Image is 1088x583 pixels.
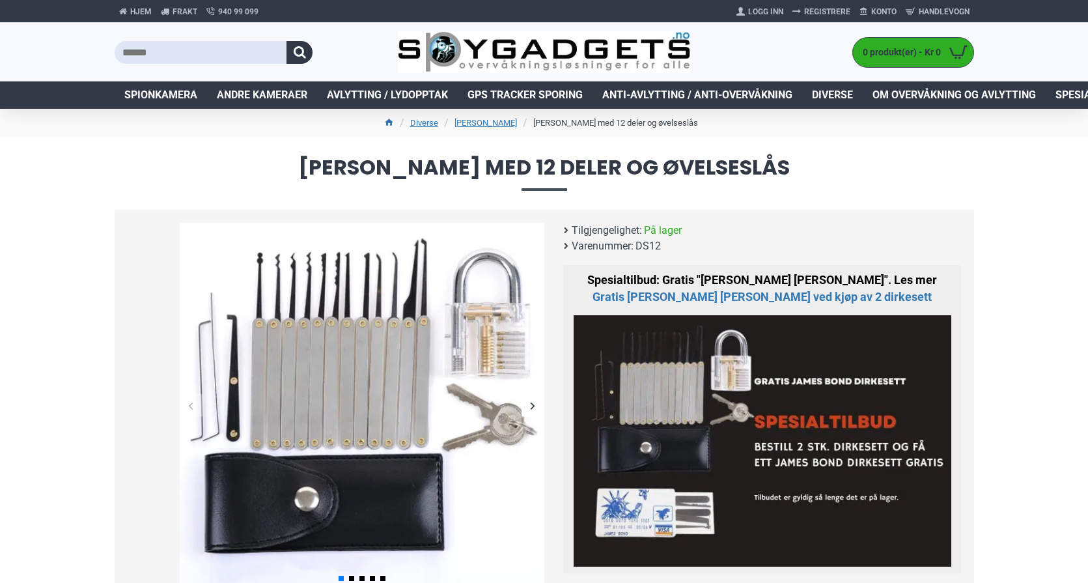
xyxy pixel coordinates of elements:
[359,576,365,581] span: Go to slide 3
[587,273,937,304] span: Spesialtilbud: Gratis "[PERSON_NAME] [PERSON_NAME]". Les mer
[522,394,544,417] div: Next slide
[124,87,197,103] span: Spionkamera
[317,81,458,109] a: Avlytting / Lydopptak
[467,87,583,103] span: GPS Tracker Sporing
[855,1,901,22] a: Konto
[217,87,307,103] span: Andre kameraer
[871,6,897,18] span: Konto
[812,87,853,103] span: Diverse
[572,238,634,254] b: Varenummer:
[349,576,354,581] span: Go to slide 2
[370,576,375,581] span: Go to slide 4
[327,87,448,103] span: Avlytting / Lydopptak
[593,81,802,109] a: Anti-avlytting / Anti-overvåkning
[853,46,944,59] span: 0 produkt(er) - Kr 0
[410,117,438,130] a: Diverse
[863,81,1046,109] a: Om overvåkning og avlytting
[380,576,385,581] span: Go to slide 5
[454,117,517,130] a: [PERSON_NAME]
[802,81,863,109] a: Diverse
[804,6,850,18] span: Registrere
[872,87,1036,103] span: Om overvåkning og avlytting
[732,1,788,22] a: Logg Inn
[458,81,593,109] a: GPS Tracker Sporing
[574,315,951,567] img: Kjøp 2 dirkesett med 12 deler og få ett Jameas Bound Dirkesett gratis
[115,81,207,109] a: Spionkamera
[572,223,642,238] b: Tilgjengelighet:
[115,157,974,190] span: [PERSON_NAME] med 12 deler og øvelseslås
[919,6,969,18] span: Handlevogn
[398,31,690,74] img: SpyGadgets.no
[593,289,932,306] a: 2 stk. Dirkesett med 12 deler & Gratis James Bond Dirkesett
[901,1,974,22] a: Handlevogn
[788,1,855,22] a: Registrere
[853,38,973,67] a: 0 produkt(er) - Kr 0
[130,6,152,18] span: Hjem
[602,87,792,103] span: Anti-avlytting / Anti-overvåkning
[644,223,682,238] span: På lager
[218,6,258,18] span: 940 99 099
[748,6,783,18] span: Logg Inn
[207,81,317,109] a: Andre kameraer
[173,6,197,18] span: Frakt
[180,394,202,417] div: Previous slide
[339,576,344,581] span: Go to slide 1
[635,238,661,254] span: DS12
